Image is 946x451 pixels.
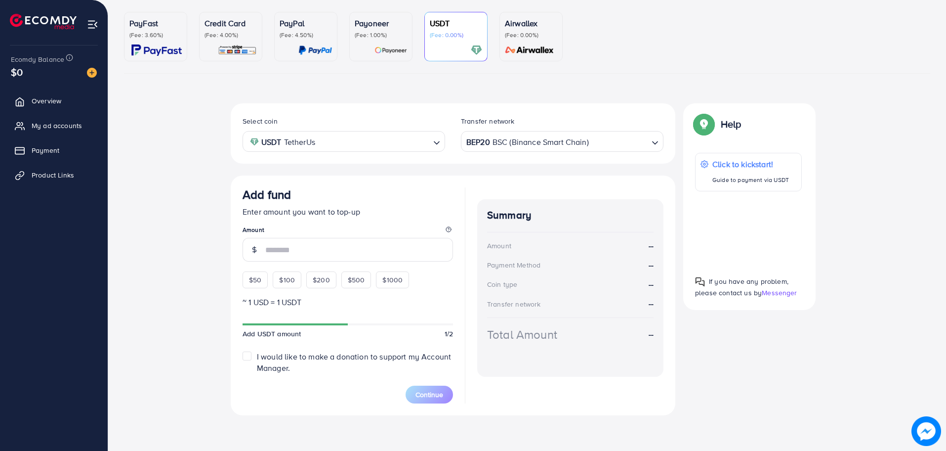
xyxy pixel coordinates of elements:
p: PayFast [129,17,182,29]
img: card [502,45,557,56]
span: Messenger [762,288,797,298]
strong: -- [649,279,654,290]
div: Amount [487,241,511,251]
span: Add USDT amount [243,329,301,339]
p: (Fee: 3.60%) [129,31,182,39]
span: Product Links [32,170,74,180]
span: My ad accounts [32,121,82,131]
img: coin [250,137,259,146]
img: image [87,68,97,78]
label: Select coin [243,116,278,126]
strong: BEP20 [466,135,490,149]
div: Search for option [461,131,663,151]
p: PayPal [280,17,332,29]
h4: Summary [487,209,654,222]
span: $0 [11,65,23,79]
img: Popup guide [695,115,713,133]
p: Enter amount you want to top-up [243,206,453,218]
a: Payment [7,140,100,160]
p: Payoneer [355,17,407,29]
p: (Fee: 4.00%) [205,31,257,39]
p: Guide to payment via USDT [712,174,789,186]
span: $200 [313,275,330,285]
img: card [471,45,482,56]
p: Airwallex [505,17,557,29]
p: Help [721,118,741,130]
span: Overview [32,96,61,106]
p: ~ 1 USD = 1 USDT [243,296,453,308]
img: card [131,45,182,56]
strong: USDT [261,135,282,149]
span: $100 [279,275,295,285]
div: Search for option [243,131,445,151]
strong: -- [649,329,654,340]
span: Payment [32,145,59,155]
span: $500 [348,275,365,285]
span: I would like to make a donation to support my Account Manager. [257,351,451,373]
p: Click to kickstart! [712,158,789,170]
div: Transfer network [487,299,541,309]
span: Continue [415,390,443,400]
p: USDT [430,17,482,29]
p: (Fee: 0.00%) [505,31,557,39]
img: image [911,416,941,446]
p: (Fee: 0.00%) [430,31,482,39]
label: Transfer network [461,116,515,126]
span: If you have any problem, please contact us by [695,276,788,298]
span: TetherUs [284,135,315,149]
input: Search for option [318,134,429,149]
a: Overview [7,91,100,111]
p: (Fee: 4.50%) [280,31,332,39]
div: Total Amount [487,326,557,343]
div: Payment Method [487,260,540,270]
strong: -- [649,240,654,252]
img: menu [87,19,98,30]
span: 1/2 [445,329,453,339]
h3: Add fund [243,187,291,202]
img: logo [10,14,77,29]
span: $1000 [382,275,403,285]
legend: Amount [243,225,453,238]
strong: -- [649,260,654,271]
p: (Fee: 1.00%) [355,31,407,39]
span: Ecomdy Balance [11,54,64,64]
a: My ad accounts [7,116,100,135]
img: card [374,45,407,56]
div: Coin type [487,279,517,289]
img: card [298,45,332,56]
img: card [218,45,257,56]
span: $50 [249,275,261,285]
strong: -- [649,298,654,309]
img: Popup guide [695,277,705,287]
a: Product Links [7,165,100,185]
span: BSC (Binance Smart Chain) [493,135,589,149]
button: Continue [406,386,453,404]
p: Credit Card [205,17,257,29]
input: Search for option [590,134,648,149]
